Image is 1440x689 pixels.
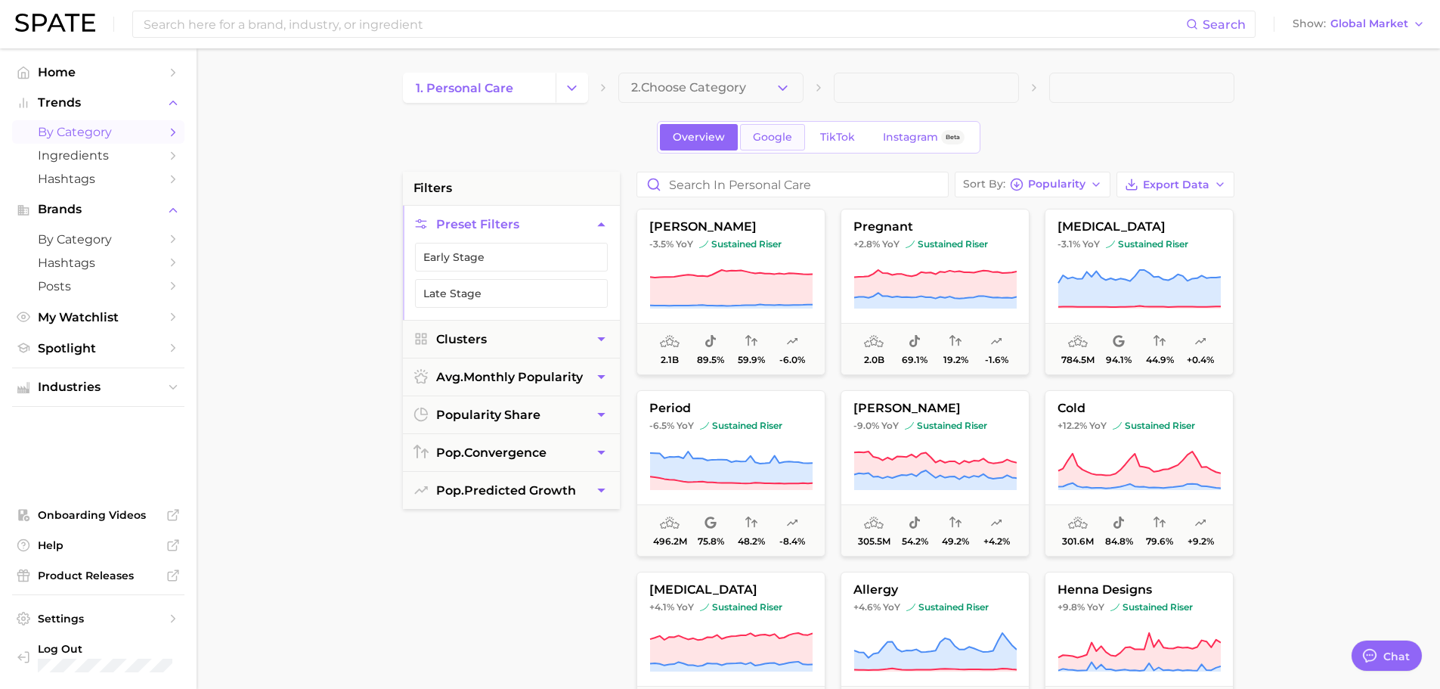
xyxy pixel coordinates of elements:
[1113,420,1195,432] span: sustained riser
[403,358,620,396] button: avg.monthly popularity
[700,420,782,432] span: sustained riser
[1116,172,1234,197] button: Export Data
[1045,583,1233,597] span: henna designs
[1330,20,1408,28] span: Global Market
[853,238,880,250] span: +2.8%
[12,607,184,630] a: Settings
[990,333,1002,351] span: popularity predicted growth: Very Unlikely
[1143,178,1209,191] span: Export Data
[699,240,708,249] img: sustained riser
[1028,180,1085,188] span: Popularity
[38,96,159,110] span: Trends
[556,73,588,103] button: Change Category
[1187,536,1213,547] span: +9.2%
[905,420,987,432] span: sustained riser
[955,172,1110,197] button: Sort ByPopularity
[660,333,680,351] span: average monthly popularity: Very High Popularity
[1045,220,1233,234] span: [MEDICAL_DATA]
[637,402,825,415] span: period
[1045,209,1234,375] button: [MEDICAL_DATA]-3.1% YoYsustained risersustained riser784.5m94.1%44.9%+0.4%
[436,408,540,422] span: popularity share
[637,220,825,234] span: [PERSON_NAME]
[1061,355,1095,365] span: 784.5m
[738,536,765,547] span: 48.2%
[841,390,1030,557] button: [PERSON_NAME]-9.0% YoYsustained risersustained riser305.5m54.2%49.2%+4.2%
[864,514,884,532] span: average monthly popularity: Very High Popularity
[883,601,900,613] span: YoY
[12,120,184,144] a: by Category
[12,638,184,677] a: Log out. Currently logged in with e-mail marwat@spate.nyc.
[745,514,757,532] span: popularity convergence: Medium Convergence
[38,569,159,582] span: Product Releases
[12,251,184,275] a: Hashtags
[705,514,717,532] span: popularity share: Google
[1045,390,1234,557] button: cold+12.2% YoYsustained risersustained riser301.6m84.8%79.6%+9.2%
[1110,601,1193,613] span: sustained riser
[416,81,513,95] span: 1. personal care
[12,228,184,251] a: by Category
[1194,514,1206,532] span: popularity predicted growth: Likely
[38,380,159,394] span: Industries
[436,483,576,498] span: predicted growth
[705,333,717,351] span: popularity share: TikTok
[1154,514,1166,532] span: popularity convergence: High Convergence
[864,333,884,351] span: average monthly popularity: Very High Popularity
[636,209,825,375] button: [PERSON_NAME]-3.5% YoYsustained risersustained riser2.1b89.5%59.9%-6.0%
[841,209,1030,375] button: pregnant+2.8% YoYsustained risersustained riser2.0b69.1%19.2%-1.6%
[38,538,159,552] span: Help
[649,601,674,613] span: +4.1%
[637,172,948,197] input: Search in personal care
[38,612,159,625] span: Settings
[984,355,1008,365] span: -1.6%
[943,355,968,365] span: 19.2%
[881,420,899,432] span: YoY
[673,131,725,144] span: Overview
[636,390,825,557] button: period-6.5% YoYsustained risersustained riser496.2m75.8%48.2%-8.4%
[779,355,805,365] span: -6.0%
[946,131,960,144] span: Beta
[403,434,620,471] button: pop.convergence
[12,534,184,557] a: Help
[38,256,159,270] span: Hashtags
[637,583,825,597] span: [MEDICAL_DATA]
[677,420,694,432] span: YoY
[652,536,686,547] span: 496.2m
[1062,536,1094,547] span: 301.6m
[740,124,805,151] a: Google
[700,421,709,430] img: sustained riser
[949,333,962,351] span: popularity convergence: Very Low Convergence
[942,536,969,547] span: 49.2%
[753,131,792,144] span: Google
[905,421,914,430] img: sustained riser
[38,310,159,324] span: My Watchlist
[1106,355,1132,365] span: 94.1%
[660,514,680,532] span: average monthly popularity: Very High Popularity
[902,355,927,365] span: 69.1%
[1068,514,1088,532] span: average monthly popularity: Very High Popularity
[1113,514,1125,532] span: popularity share: TikTok
[745,333,757,351] span: popularity convergence: Medium Convergence
[649,420,674,431] span: -6.5%
[1045,402,1233,415] span: cold
[1058,420,1087,431] span: +12.2%
[436,445,547,460] span: convergence
[436,332,487,346] span: Clusters
[786,333,798,351] span: popularity predicted growth: Uncertain
[1058,238,1080,250] span: -3.1%
[1082,238,1100,250] span: YoY
[38,642,172,656] span: Log Out
[1289,14,1429,34] button: ShowGlobal Market
[1145,355,1173,365] span: 44.9%
[15,14,95,32] img: SPATE
[906,240,915,249] img: sustained riser
[779,536,805,547] span: -8.4%
[649,238,674,250] span: -3.5%
[697,355,724,365] span: 89.5%
[1104,536,1132,547] span: 84.8%
[403,472,620,509] button: pop.predicted growth
[1187,355,1214,365] span: +0.4%
[12,61,184,84] a: Home
[436,445,464,460] abbr: popularity index
[1154,333,1166,351] span: popularity convergence: Medium Convergence
[436,370,463,384] abbr: average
